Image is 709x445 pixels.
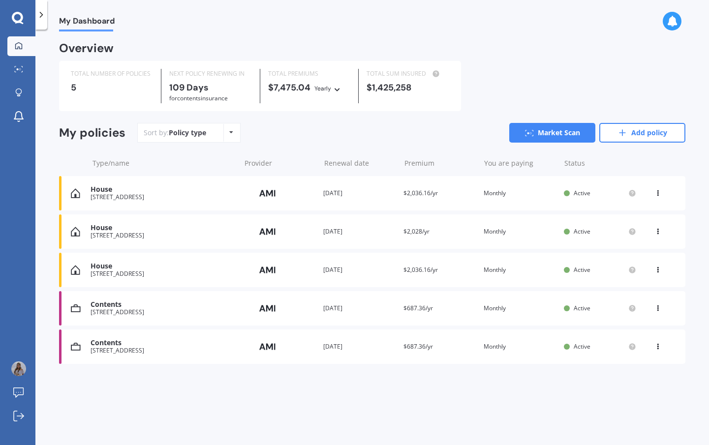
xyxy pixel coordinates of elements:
[71,265,80,275] img: House
[243,337,292,356] img: AMI
[169,82,209,93] b: 109 Days
[323,342,396,352] div: [DATE]
[71,83,153,92] div: 5
[484,158,556,168] div: You are paying
[404,158,476,168] div: Premium
[509,123,595,143] a: Market Scan
[91,339,235,347] div: Contents
[574,304,590,312] span: Active
[91,300,235,309] div: Contents
[574,342,590,351] span: Active
[599,123,685,143] a: Add policy
[91,232,235,239] div: [STREET_ADDRESS]
[323,265,396,275] div: [DATE]
[91,347,235,354] div: [STREET_ADDRESS]
[484,227,556,237] div: Monthly
[243,299,292,318] img: AMI
[243,222,292,241] img: AMI
[91,224,235,232] div: House
[91,194,235,201] div: [STREET_ADDRESS]
[169,128,206,138] div: Policy type
[403,342,433,351] span: $687.36/yr
[403,189,438,197] span: $2,036.16/yr
[91,309,235,316] div: [STREET_ADDRESS]
[71,342,81,352] img: Contents
[484,342,556,352] div: Monthly
[367,69,449,79] div: TOTAL SUM INSURED
[268,69,350,79] div: TOTAL PREMIUMS
[574,227,590,236] span: Active
[403,266,438,274] span: $2,036.16/yr
[59,43,114,53] div: Overview
[323,303,396,313] div: [DATE]
[564,158,636,168] div: Status
[314,84,331,93] div: Yearly
[484,265,556,275] div: Monthly
[403,227,430,236] span: $2,028/yr
[169,94,228,102] span: for Contents insurance
[484,188,556,198] div: Monthly
[324,158,396,168] div: Renewal date
[71,227,80,237] img: House
[59,126,125,140] div: My policies
[91,270,235,277] div: [STREET_ADDRESS]
[243,261,292,279] img: AMI
[323,188,396,198] div: [DATE]
[367,83,449,92] div: $1,425,258
[91,262,235,270] div: House
[245,158,316,168] div: Provider
[323,227,396,237] div: [DATE]
[144,128,206,138] div: Sort by:
[11,361,26,376] img: ACg8ocLBkzFxddLKIyvsjnMxMkqKLnmozWgAOHo7Y9nuzmeHMGvyqyIc7A=s96-c
[268,83,350,93] div: $7,475.04
[574,266,590,274] span: Active
[484,303,556,313] div: Monthly
[403,304,433,312] span: $687.36/yr
[243,184,292,203] img: AMI
[71,303,81,313] img: Contents
[574,189,590,197] span: Active
[71,188,80,198] img: House
[169,69,251,79] div: NEXT POLICY RENEWING IN
[59,16,115,30] span: My Dashboard
[91,185,235,194] div: House
[92,158,237,168] div: Type/name
[71,69,153,79] div: TOTAL NUMBER OF POLICIES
